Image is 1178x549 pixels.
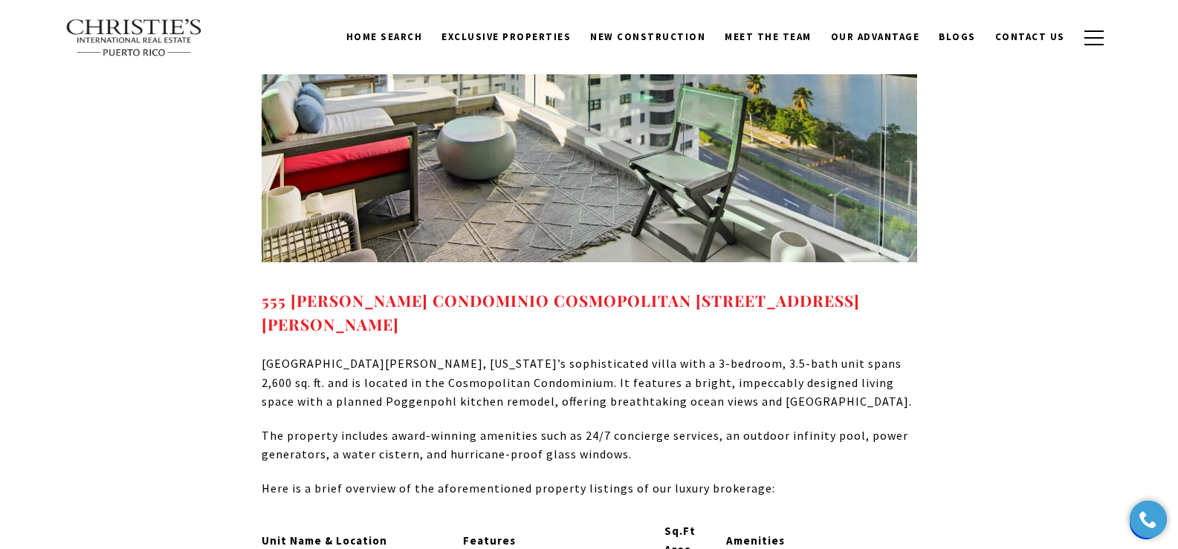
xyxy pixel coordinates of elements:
[262,481,775,496] span: Here is a brief overview of the aforementioned property listings of our luxury brokerage:
[1075,16,1113,59] button: button
[432,23,580,51] a: Exclusive Properties
[262,356,912,409] span: [GEOGRAPHIC_DATA][PERSON_NAME], [US_STATE]’s sophisticated villa with a 3-bedroom, 3.5-bath unit ...
[939,30,976,43] span: Blogs
[590,30,705,43] span: New Construction
[580,23,715,51] a: New Construction
[65,19,204,57] img: Christie's International Real Estate text transparent background
[995,30,1065,43] span: Contact Us
[986,23,1075,51] a: Contact Us
[929,23,986,51] a: Blogs
[821,23,930,51] a: Our Advantage
[262,290,860,334] a: 555 MONSERRATE CONDOMINIO COSMOPOLITAN Unit: 1004 SAN JUAN, PR 00907 - open in a new tab
[831,30,920,43] span: Our Advantage
[726,533,785,548] strong: Amenities
[715,23,821,51] a: Meet the Team
[262,533,387,548] strong: Unit Name & Location
[441,30,571,43] span: Exclusive Properties
[262,428,908,462] span: The property includes award-winning amenities such as 24/7 concierge services, an outdoor infinit...
[262,290,860,334] strong: 555 [PERSON_NAME] CONDOMINIO COSMOPOLITAN [STREET_ADDRESS][PERSON_NAME]
[463,533,516,548] strong: Features
[337,23,433,51] a: Home Search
